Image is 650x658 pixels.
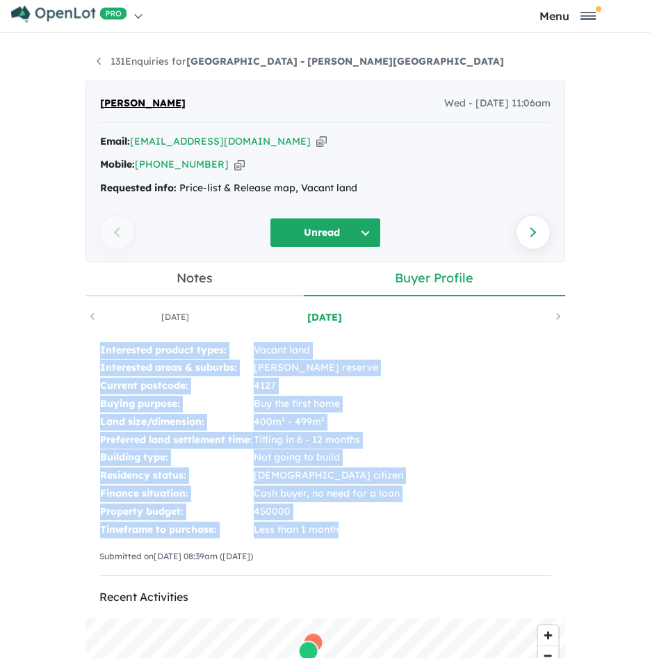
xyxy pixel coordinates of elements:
[304,262,565,296] a: Buyer Profile
[99,549,551,563] div: Submitted on [DATE] 08:39am ([DATE])
[99,449,253,467] td: Building type:
[99,503,253,521] td: Property budget:
[99,377,253,395] td: Current postcode:
[99,431,253,449] td: Preferred land settlement time:
[253,431,407,449] td: Titling in 6 - 12 months
[234,157,245,172] button: Copy
[253,395,407,413] td: Buy the first home
[99,413,253,431] td: Land size/dimension:
[99,342,253,360] td: Interested product types:
[253,485,407,503] td: Cash buyer, no need for a loan
[489,9,647,22] button: Toggle navigation
[444,95,551,112] span: Wed - [DATE] 11:06am
[253,359,407,377] td: [PERSON_NAME] reserve
[100,180,551,197] div: Price-list & Release map, Vacant land
[100,158,135,170] strong: Mobile:
[86,262,304,296] a: Notes
[186,55,504,67] strong: [GEOGRAPHIC_DATA] - [PERSON_NAME][GEOGRAPHIC_DATA]
[97,55,504,67] a: 131Enquiries for[GEOGRAPHIC_DATA] - [PERSON_NAME][GEOGRAPHIC_DATA]
[11,6,127,23] img: Openlot PRO Logo White
[253,503,407,521] td: 450000
[130,135,311,147] a: [EMAIL_ADDRESS][DOMAIN_NAME]
[101,310,250,324] a: [DATE]
[253,449,407,467] td: Not going to build
[253,377,407,395] td: 4127
[100,95,186,112] span: [PERSON_NAME]
[99,485,253,503] td: Finance situation:
[270,218,381,248] button: Unread
[135,158,229,170] a: [PHONE_NUMBER]
[99,359,253,377] td: Interested areas & suburbs:
[99,395,253,413] td: Buying purpose:
[253,342,407,360] td: Vacant land
[538,625,558,645] button: Zoom in
[253,521,407,539] td: Less than 1 month
[302,632,323,658] div: Map marker
[86,588,565,618] div: Recent Activities
[99,467,253,485] td: Residency status:
[99,521,253,539] td: Timeframe to purchase:
[253,413,407,431] td: 400m² - 499m²
[250,310,400,324] a: [DATE]
[86,54,565,70] nav: breadcrumb
[100,135,130,147] strong: Email:
[253,467,407,485] td: [DEMOGRAPHIC_DATA] citizen
[100,182,177,194] strong: Requested info:
[316,134,327,149] button: Copy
